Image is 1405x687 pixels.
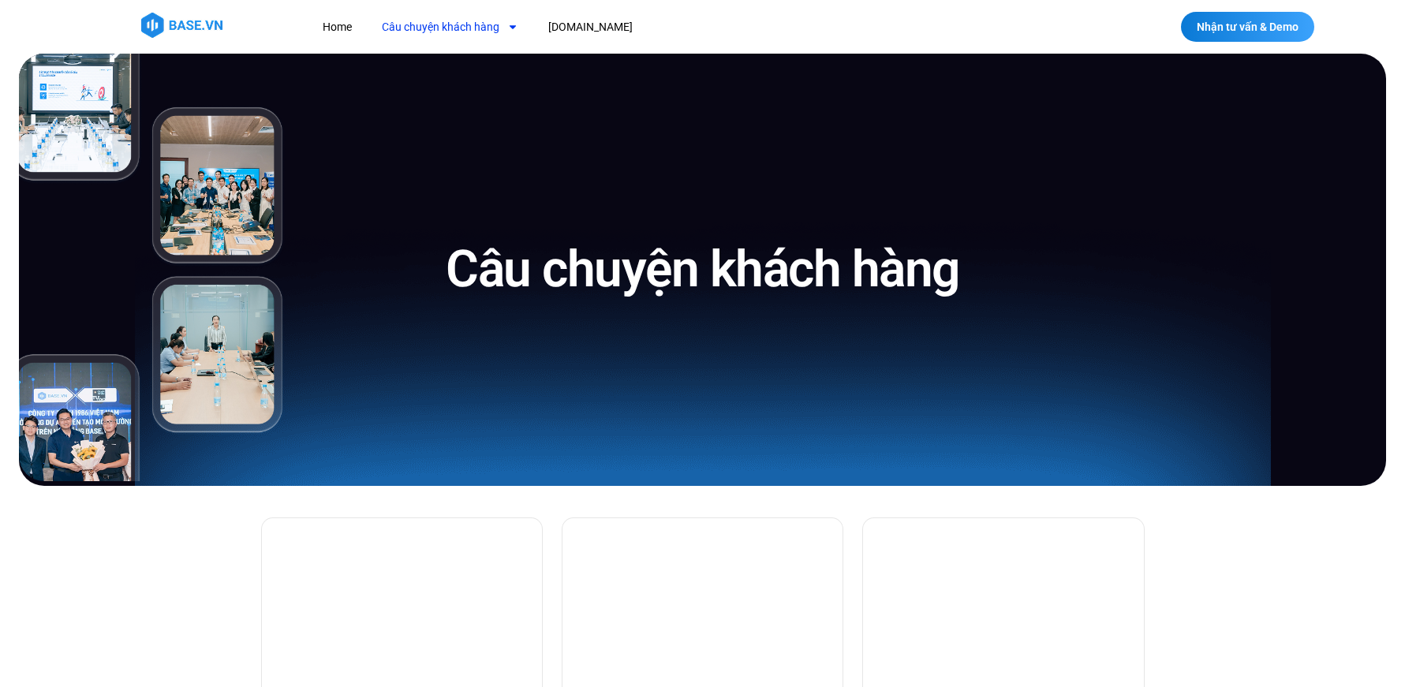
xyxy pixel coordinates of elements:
a: [DOMAIN_NAME] [536,13,645,42]
h1: Câu chuyện khách hàng [446,237,959,302]
a: Nhận tư vấn & Demo [1181,12,1314,42]
span: Nhận tư vấn & Demo [1197,21,1299,32]
a: Home [311,13,364,42]
nav: Menu [311,13,922,42]
a: Câu chuyện khách hàng [370,13,530,42]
